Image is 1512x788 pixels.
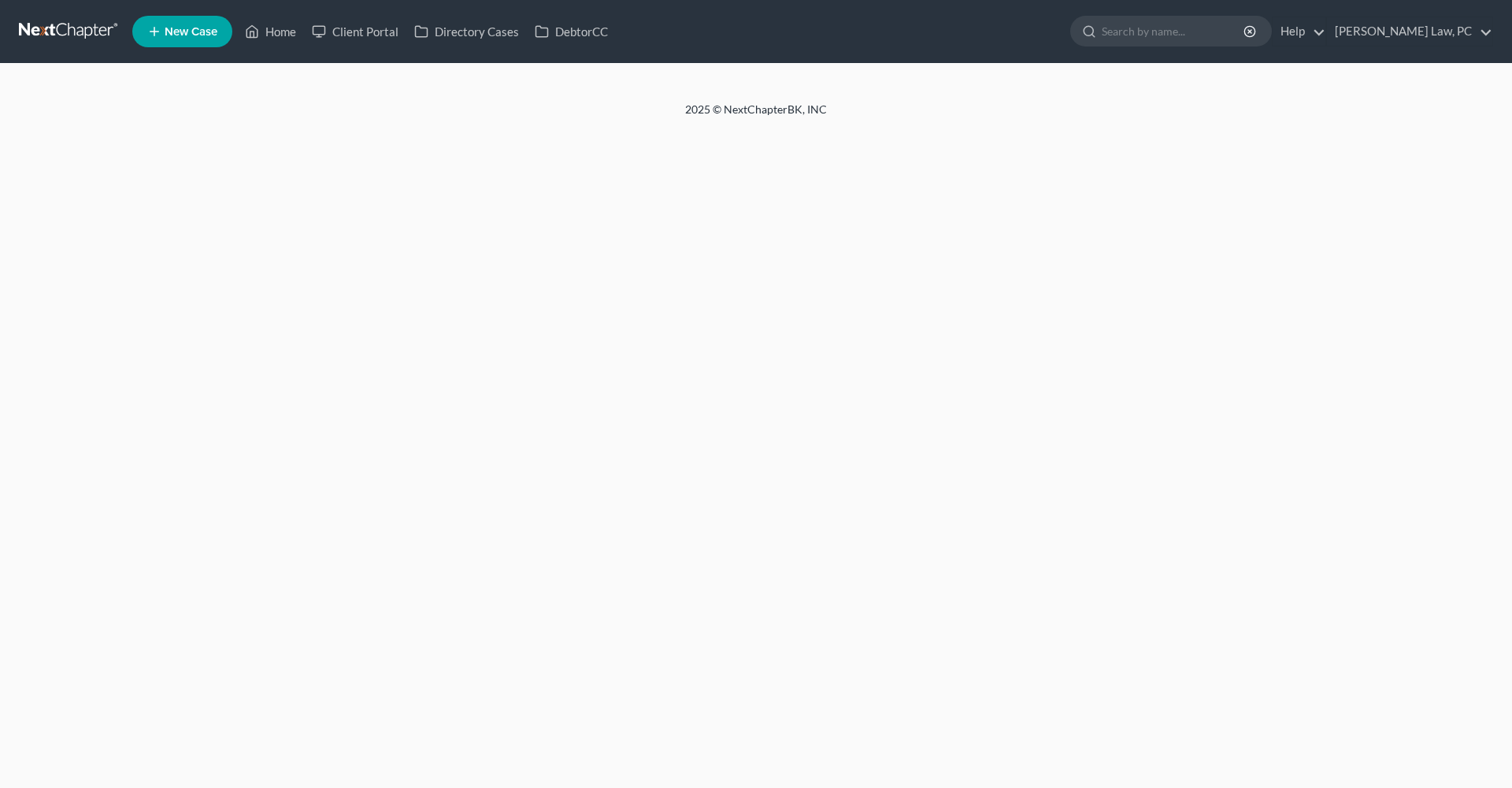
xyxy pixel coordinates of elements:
a: Help [1273,17,1325,46]
span: New Case [165,26,217,38]
a: Directory Cases [406,17,527,46]
input: Search by name... [1102,17,1246,46]
a: Client Portal [304,17,406,46]
a: [PERSON_NAME] Law, PC [1327,17,1492,46]
a: Home [237,17,304,46]
a: DebtorCC [527,17,616,46]
div: 2025 © NextChapterBK, INC [307,102,1205,130]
